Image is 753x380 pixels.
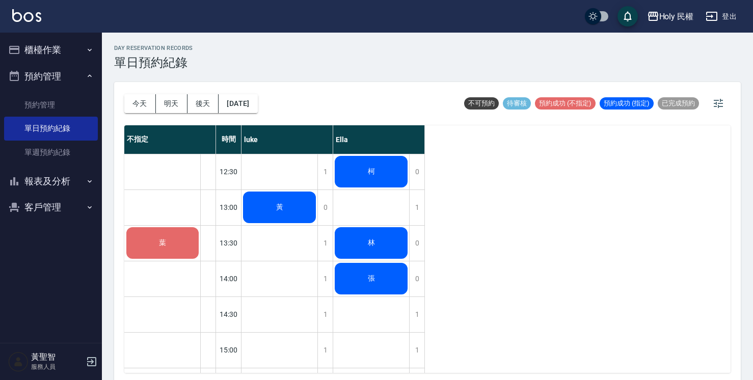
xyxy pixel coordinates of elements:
button: 今天 [124,94,156,113]
div: 不指定 [124,125,216,154]
a: 單週預約紀錄 [4,141,98,164]
div: 1 [317,154,333,189]
span: 不可預約 [464,99,499,108]
div: Holy 民權 [659,10,694,23]
a: 預約管理 [4,93,98,117]
button: 登出 [702,7,741,26]
div: 12:30 [216,154,241,189]
div: 14:30 [216,296,241,332]
div: 15:00 [216,332,241,368]
span: 已完成預約 [658,99,699,108]
span: 預約成功 (不指定) [535,99,596,108]
span: 葉 [157,238,168,248]
div: 0 [317,190,333,225]
h2: day Reservation records [114,45,193,51]
div: 0 [409,261,424,296]
div: 1 [409,190,424,225]
div: Ella [333,125,425,154]
div: 13:00 [216,189,241,225]
button: 報表及分析 [4,168,98,195]
div: 1 [409,333,424,368]
span: 待審核 [503,99,531,108]
span: 柯 [366,167,377,176]
div: 14:00 [216,261,241,296]
div: 1 [317,226,333,261]
button: [DATE] [219,94,257,113]
a: 單日預約紀錄 [4,117,98,140]
button: 櫃檯作業 [4,37,98,63]
img: Person [8,351,29,372]
div: 1 [317,333,333,368]
button: 明天 [156,94,187,113]
span: 黃 [274,203,285,212]
div: 1 [317,297,333,332]
button: 預約管理 [4,63,98,90]
span: 預約成功 (指定) [600,99,654,108]
div: luke [241,125,333,154]
button: 後天 [187,94,219,113]
div: 1 [317,261,333,296]
span: 林 [366,238,377,248]
div: 時間 [216,125,241,154]
button: 客戶管理 [4,194,98,221]
span: 張 [366,274,377,283]
img: Logo [12,9,41,22]
p: 服務人員 [31,362,83,371]
div: 0 [409,226,424,261]
button: Holy 民權 [643,6,698,27]
div: 13:30 [216,225,241,261]
h5: 黃聖智 [31,352,83,362]
button: save [617,6,638,26]
h3: 單日預約紀錄 [114,56,193,70]
div: 0 [409,154,424,189]
div: 1 [409,297,424,332]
